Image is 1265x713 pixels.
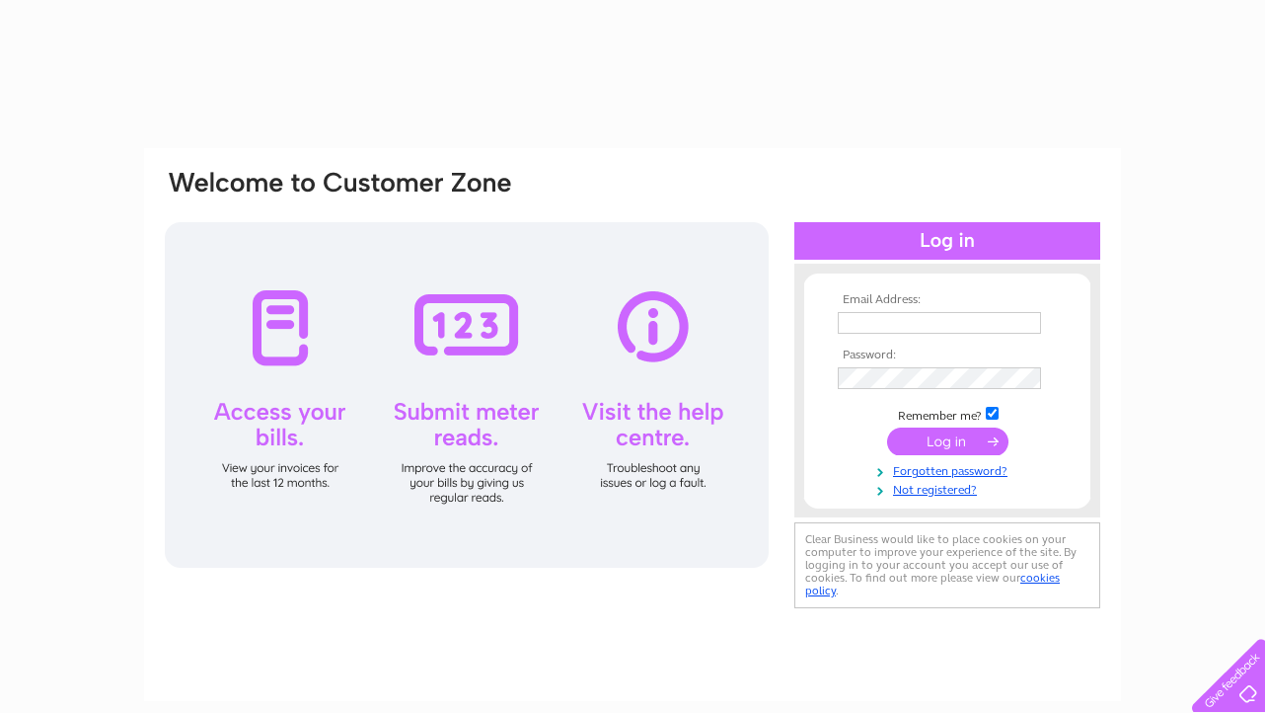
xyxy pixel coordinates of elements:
[833,349,1062,362] th: Password:
[833,293,1062,307] th: Email Address:
[887,428,1008,455] input: Submit
[833,404,1062,424] td: Remember me?
[838,460,1062,479] a: Forgotten password?
[838,479,1062,498] a: Not registered?
[805,571,1060,597] a: cookies policy
[794,522,1100,608] div: Clear Business would like to place cookies on your computer to improve your experience of the sit...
